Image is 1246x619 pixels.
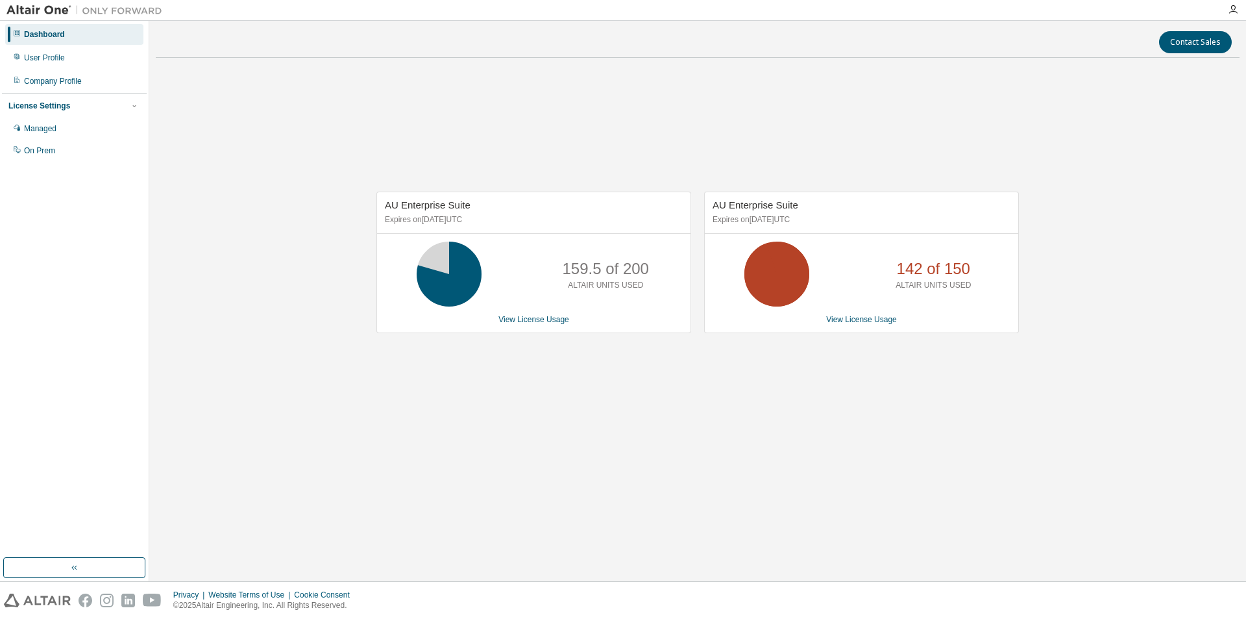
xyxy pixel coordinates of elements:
[24,53,65,63] div: User Profile
[568,280,643,291] p: ALTAIR UNITS USED
[713,199,798,210] span: AU Enterprise Suite
[294,590,357,600] div: Cookie Consent
[897,258,970,280] p: 142 of 150
[385,199,470,210] span: AU Enterprise Suite
[208,590,294,600] div: Website Terms of Use
[24,76,82,86] div: Company Profile
[498,315,569,324] a: View License Usage
[173,590,208,600] div: Privacy
[6,4,169,17] img: Altair One
[1159,31,1232,53] button: Contact Sales
[24,29,65,40] div: Dashboard
[100,594,114,607] img: instagram.svg
[713,214,1007,225] p: Expires on [DATE] UTC
[826,315,897,324] a: View License Usage
[24,123,56,134] div: Managed
[896,280,971,291] p: ALTAIR UNITS USED
[143,594,162,607] img: youtube.svg
[8,101,70,111] div: License Settings
[79,594,92,607] img: facebook.svg
[563,258,649,280] p: 159.5 of 200
[121,594,135,607] img: linkedin.svg
[173,600,358,611] p: © 2025 Altair Engineering, Inc. All Rights Reserved.
[4,594,71,607] img: altair_logo.svg
[385,214,679,225] p: Expires on [DATE] UTC
[24,145,55,156] div: On Prem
